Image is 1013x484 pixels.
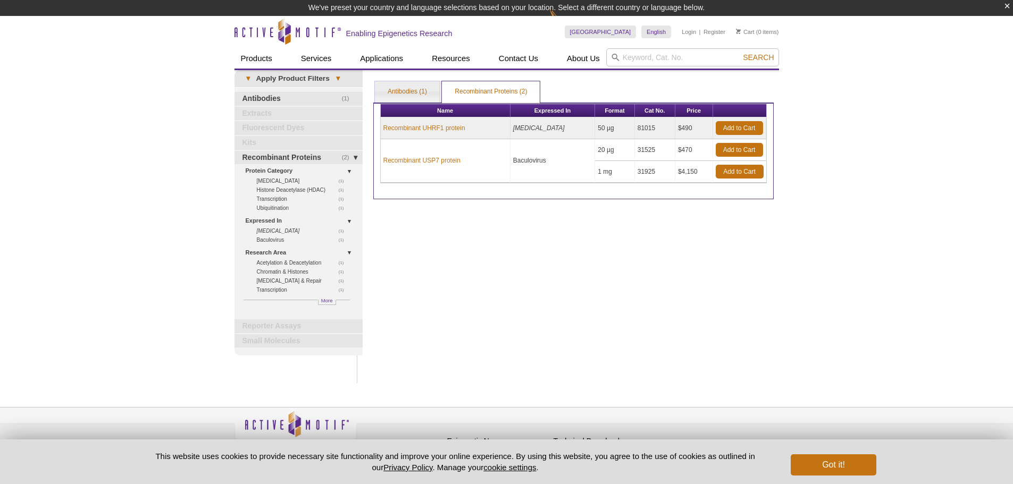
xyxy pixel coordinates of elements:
[339,194,350,203] span: (1)
[699,26,701,38] li: |
[295,48,338,69] a: Services
[716,165,764,179] a: Add to Cart
[716,121,763,135] a: Add to Cart
[635,104,675,117] th: Cat No.
[257,226,350,235] a: (1) [MEDICAL_DATA]
[342,92,355,106] span: (1)
[257,185,350,194] a: (1)Histone Deacetylase (HDAC)
[606,48,779,66] input: Keyword, Cat. No.
[235,121,363,135] a: Fluorescent Dyes
[595,104,634,117] th: Format
[510,104,596,117] th: Expressed In
[339,276,350,285] span: (1)
[383,123,465,133] a: Recombinant UHRF1 protein
[510,139,596,183] td: Baculovirus
[257,285,350,294] a: (1)Transcription
[362,435,404,451] a: Privacy Policy
[740,53,777,62] button: Search
[675,117,713,139] td: $490
[235,92,363,106] a: (1)Antibodies
[549,8,577,33] img: Change Here
[339,258,350,267] span: (1)
[635,139,675,161] td: 31525
[354,48,409,69] a: Applications
[257,235,350,244] a: (1)Baculovirus
[736,28,755,36] a: Cart
[339,267,350,276] span: (1)
[339,235,350,244] span: (1)
[235,407,357,451] img: Active Motif,
[235,319,363,333] a: Reporter Assays
[442,81,540,103] a: Recombinant Proteins (2)
[560,48,606,69] a: About Us
[565,26,637,38] a: [GEOGRAPHIC_DATA]
[235,136,363,150] a: Kits
[339,285,350,294] span: (1)
[483,463,536,472] button: cookie settings
[330,74,346,83] span: ▾
[339,176,350,185] span: (1)
[736,29,741,34] img: Your Cart
[635,117,675,139] td: 81015
[257,228,300,234] i: [MEDICAL_DATA]
[342,151,355,165] span: (2)
[675,139,713,161] td: $470
[791,454,876,475] button: Got it!
[235,48,279,69] a: Products
[383,463,432,472] a: Privacy Policy
[257,276,350,285] a: (1)[MEDICAL_DATA] & Repair
[736,26,779,38] li: (0 items)
[595,139,634,161] td: 20 µg
[246,247,356,258] a: Research Area
[318,300,336,305] a: More
[660,426,740,449] table: Click to Verify - This site chose Symantec SSL for secure e-commerce and confidential communicati...
[513,124,565,132] i: [MEDICAL_DATA]
[235,70,363,87] a: ▾Apply Product Filters▾
[383,156,461,165] a: Recombinant USP7 protein
[235,334,363,348] a: Small Molecules
[339,185,350,194] span: (1)
[425,48,476,69] a: Resources
[246,165,356,176] a: Protein Category
[257,176,350,185] a: (1)[MEDICAL_DATA]
[704,28,725,36] a: Register
[381,104,510,117] th: Name
[346,29,453,38] h2: Enabling Epigenetics Research
[716,143,763,157] a: Add to Cart
[235,107,363,121] a: Extracts
[675,104,713,117] th: Price
[257,258,350,267] a: (1)Acetylation & Deacetylation
[675,161,713,183] td: $4,150
[321,296,333,305] span: More
[492,48,545,69] a: Contact Us
[595,161,634,183] td: 1 mg
[595,117,634,139] td: 50 µg
[743,53,774,62] span: Search
[447,437,548,446] h4: Epigenetic News
[257,203,350,213] a: (1)Ubiquitination
[339,203,350,213] span: (1)
[682,28,696,36] a: Login
[235,151,363,165] a: (2)Recombinant Proteins
[375,81,440,103] a: Antibodies (1)
[635,161,675,183] td: 31925
[257,267,350,276] a: (1)Chromatin & Histones
[246,215,356,226] a: Expressed In
[339,226,350,235] span: (1)
[137,451,774,473] p: This website uses cookies to provide necessary site functionality and improve your online experie...
[257,194,350,203] a: (1)Transcription
[641,26,671,38] a: English
[554,437,655,446] h4: Technical Downloads
[240,74,256,83] span: ▾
